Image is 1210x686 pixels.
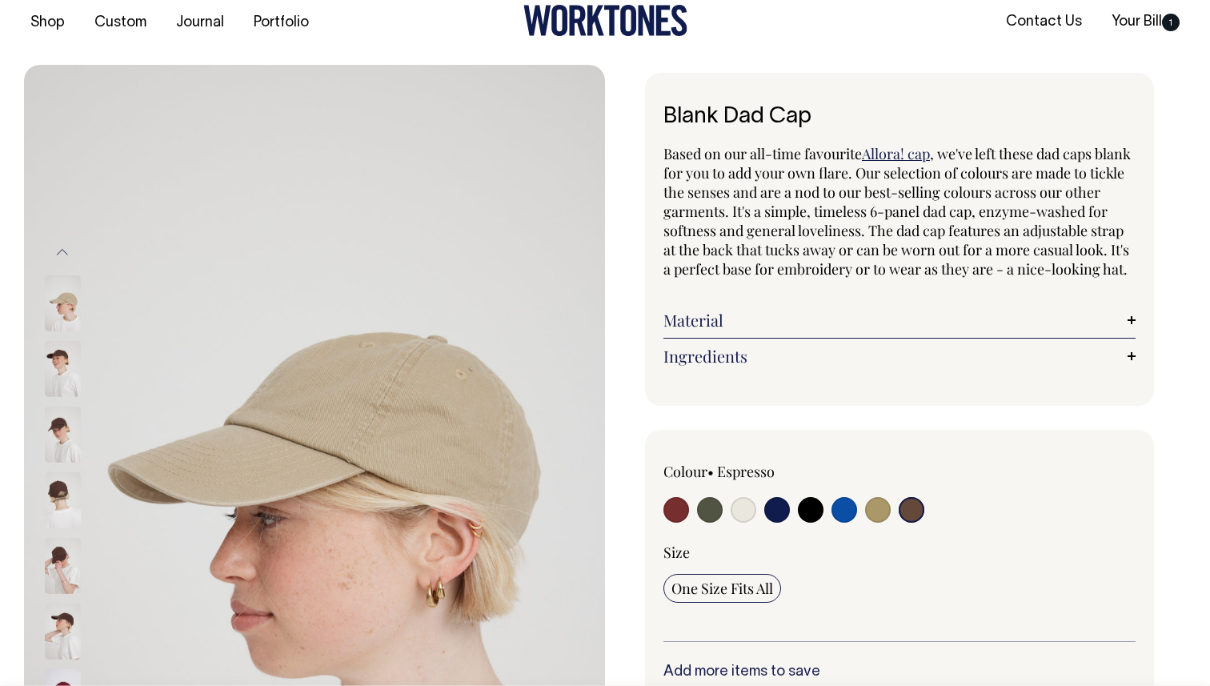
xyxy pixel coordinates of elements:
[50,235,74,271] button: Previous
[1105,9,1186,35] a: Your Bill1
[862,144,930,163] a: Allora! cap
[247,10,315,36] a: Portfolio
[1162,14,1180,31] span: 1
[24,10,71,36] a: Shop
[663,144,862,163] span: Based on our all-time favourite
[663,105,1136,130] h1: Blank Dad Cap
[663,574,781,603] input: One Size Fits All
[717,462,775,481] label: Espresso
[663,311,1136,330] a: Material
[88,10,153,36] a: Custom
[45,341,81,397] img: espresso
[1000,9,1088,35] a: Contact Us
[663,144,1131,279] span: , we've left these dad caps blank for you to add your own flare. Our selection of colours are mad...
[45,604,81,660] img: espresso
[45,275,81,331] img: washed-khaki
[45,538,81,594] img: espresso
[671,579,773,598] span: One Size Fits All
[663,347,1136,366] a: Ingredients
[663,664,1136,680] h6: Add more items to save
[170,10,230,36] a: Journal
[45,472,81,528] img: espresso
[45,407,81,463] img: espresso
[663,462,852,481] div: Colour
[707,462,714,481] span: •
[663,543,1136,562] div: Size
